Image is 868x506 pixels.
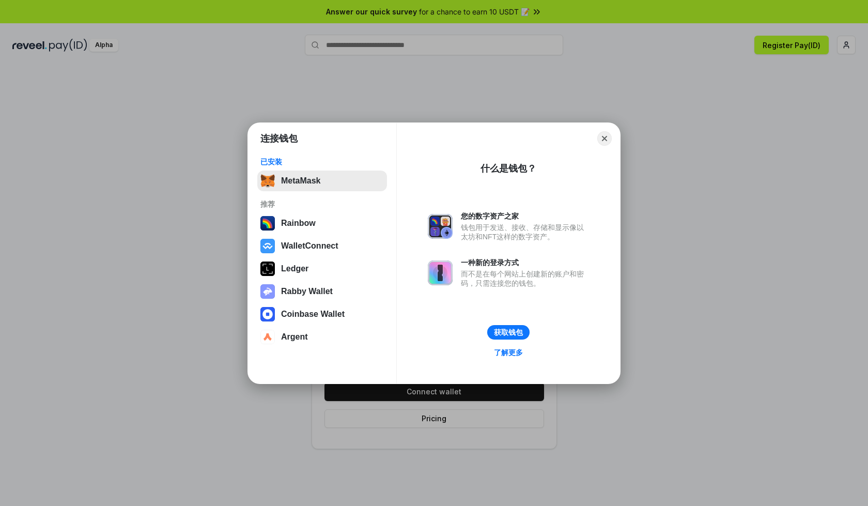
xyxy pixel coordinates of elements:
[257,304,387,325] button: Coinbase Wallet
[260,307,275,321] img: svg+xml,%3Csvg%20width%3D%2228%22%20height%3D%2228%22%20viewBox%3D%220%200%2028%2028%22%20fill%3D...
[481,162,536,175] div: 什么是钱包？
[257,236,387,256] button: WalletConnect
[260,262,275,276] img: svg+xml,%3Csvg%20xmlns%3D%22http%3A%2F%2Fwww.w3.org%2F2000%2Fsvg%22%20width%3D%2228%22%20height%3...
[260,239,275,253] img: svg+xml,%3Csvg%20width%3D%2228%22%20height%3D%2228%22%20viewBox%3D%220%200%2028%2028%22%20fill%3D...
[260,200,384,209] div: 推荐
[260,174,275,188] img: svg+xml,%3Csvg%20fill%3D%22none%22%20height%3D%2233%22%20viewBox%3D%220%200%2035%2033%22%20width%...
[281,219,316,228] div: Rainbow
[488,346,529,359] a: 了解更多
[461,269,589,288] div: 而不是在每个网站上创建新的账户和密码，只需连接您的钱包。
[494,348,523,357] div: 了解更多
[257,327,387,347] button: Argent
[494,328,523,337] div: 获取钱包
[260,330,275,344] img: svg+xml,%3Csvg%20width%3D%2228%22%20height%3D%2228%22%20viewBox%3D%220%200%2028%2028%22%20fill%3D...
[461,258,589,267] div: 一种新的登录方式
[260,284,275,299] img: svg+xml,%3Csvg%20xmlns%3D%22http%3A%2F%2Fwww.w3.org%2F2000%2Fsvg%22%20fill%3D%22none%22%20viewBox...
[281,310,345,319] div: Coinbase Wallet
[428,260,453,285] img: svg+xml,%3Csvg%20xmlns%3D%22http%3A%2F%2Fwww.w3.org%2F2000%2Fsvg%22%20fill%3D%22none%22%20viewBox...
[281,287,333,296] div: Rabby Wallet
[428,214,453,239] img: svg+xml,%3Csvg%20xmlns%3D%22http%3A%2F%2Fwww.w3.org%2F2000%2Fsvg%22%20fill%3D%22none%22%20viewBox...
[257,213,387,234] button: Rainbow
[257,171,387,191] button: MetaMask
[461,211,589,221] div: 您的数字资产之家
[260,132,298,145] h1: 连接钱包
[260,157,384,166] div: 已安装
[260,216,275,231] img: svg+xml,%3Csvg%20width%3D%22120%22%20height%3D%22120%22%20viewBox%3D%220%200%20120%20120%22%20fil...
[597,131,612,146] button: Close
[281,241,338,251] div: WalletConnect
[487,325,530,340] button: 获取钱包
[257,258,387,279] button: Ledger
[281,176,320,186] div: MetaMask
[257,281,387,302] button: Rabby Wallet
[281,264,308,273] div: Ledger
[461,223,589,241] div: 钱包用于发送、接收、存储和显示像以太坊和NFT这样的数字资产。
[281,332,308,342] div: Argent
